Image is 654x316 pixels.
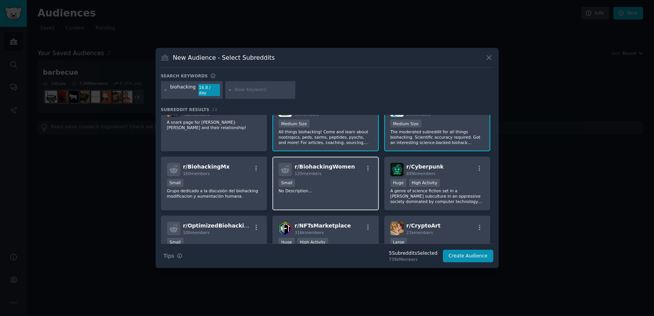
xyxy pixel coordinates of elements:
[183,223,252,229] span: r/ OptimizedBiohacking
[390,238,407,246] div: Large
[279,188,373,193] p: No Description...
[212,107,218,112] span: 14
[167,188,261,199] p: Grupo dedicado a la discusión del biohacking modificacion y aumentación humana.
[390,120,421,128] div: Medium Size
[443,250,493,263] button: Create Audience
[183,230,210,235] span: 100 members
[173,54,275,62] h3: New Audience - Select Subreddits
[390,222,404,235] img: CryptoArt
[167,179,184,187] div: Small
[279,120,310,128] div: Medium Size
[167,238,184,246] div: Small
[161,73,208,79] h3: Search keywords
[170,84,196,96] div: biohacking
[183,171,210,176] span: 160 members
[297,238,328,246] div: High Activity
[390,188,485,204] p: A genre of science fiction set in a [PERSON_NAME] subculture in an oppressive society dominated b...
[389,250,438,257] div: 5 Subreddit s Selected
[390,129,485,145] p: The moderated subreddit for all things biohacking. Scientific accuracy required. Got an interesti...
[389,257,438,262] div: 739k Members
[161,249,185,263] button: Tips
[164,252,174,260] span: Tips
[198,84,220,96] div: 16.8 / day
[279,238,295,246] div: Huge
[295,171,321,176] span: 120 members
[390,179,406,187] div: Huge
[279,129,373,145] p: All things biohacking! Come and learn about nootropics, peds, sarms, peptides, pyschs, and more! ...
[279,179,295,187] div: Small
[295,223,351,229] span: r/ NFTsMarketplace
[409,179,440,187] div: High Activity
[295,230,324,235] span: 316k members
[295,164,355,170] span: r/ BiohackingWomen
[406,230,433,235] span: 21k members
[183,164,230,170] span: r/ BiohackingMx
[167,120,261,130] p: A snark page for [PERSON_NAME]-[PERSON_NAME] and their relationship!
[279,222,292,235] img: NFTsMarketplace
[234,87,293,93] input: New Keyword
[161,107,210,112] span: Subreddit Results
[406,171,436,176] span: 899k members
[406,223,441,229] span: r/ CryptoArt
[406,164,444,170] span: r/ Cyberpunk
[390,163,404,176] img: Cyberpunk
